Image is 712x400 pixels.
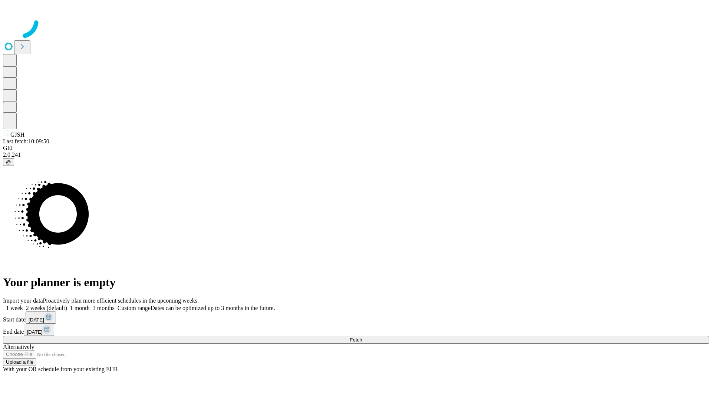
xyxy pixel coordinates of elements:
[3,297,43,304] span: Import your data
[3,366,118,372] span: With your OR schedule from your existing EHR
[151,305,275,311] span: Dates can be optimized up to 3 months in the future.
[10,131,24,138] span: GJSH
[3,276,709,289] h1: Your planner is empty
[70,305,90,311] span: 1 month
[3,151,709,158] div: 2.0.241
[27,329,42,335] span: [DATE]
[26,311,56,324] button: [DATE]
[118,305,151,311] span: Custom range
[93,305,115,311] span: 3 months
[29,317,44,323] span: [DATE]
[3,336,709,344] button: Fetch
[3,358,36,366] button: Upload a file
[3,138,49,144] span: Last fetch: 10:09:50
[26,305,67,311] span: 2 weeks (default)
[350,337,362,343] span: Fetch
[43,297,199,304] span: Proactively plan more efficient schedules in the upcoming weeks.
[3,145,709,151] div: GEI
[24,324,54,336] button: [DATE]
[3,344,34,350] span: Alternatively
[3,311,709,324] div: Start date
[3,324,709,336] div: End date
[3,158,14,166] button: @
[6,305,23,311] span: 1 week
[6,159,11,165] span: @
